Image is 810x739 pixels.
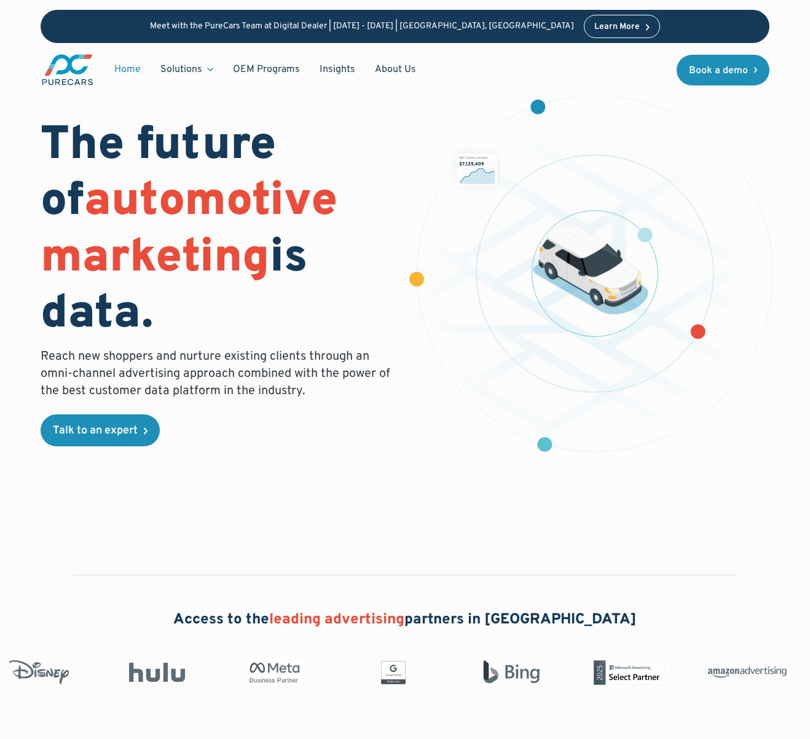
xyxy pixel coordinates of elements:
[160,63,202,76] div: Solutions
[222,660,301,685] img: Meta Business Partner
[677,55,770,85] a: Book a demo
[457,154,497,186] img: chart showing monthly dealership revenue of $7m
[41,348,390,400] p: Reach new shoppers and nurture existing clients through an omni-channel advertising approach comb...
[41,119,390,343] h1: The future of is data.
[151,58,223,81] div: Solutions
[41,414,160,446] a: Talk to an expert
[594,23,640,31] div: Learn More
[533,224,648,315] img: illustration of a vehicle
[223,58,310,81] a: OEM Programs
[458,660,537,685] img: Bing
[41,173,337,288] span: automotive marketing
[41,53,95,87] img: purecars logo
[269,611,404,629] span: leading advertising
[584,15,660,38] a: Learn More
[104,663,183,682] img: Hulu
[689,66,748,76] div: Book a demo
[365,58,426,81] a: About Us
[41,53,95,87] a: main
[576,660,655,685] img: Microsoft Advertising Partner
[310,58,365,81] a: Insights
[173,610,637,631] h2: Access to the partners in [GEOGRAPHIC_DATA]
[53,425,138,437] div: Talk to an expert
[340,660,419,685] img: Google Partner
[150,22,574,32] p: Meet with the PureCars Team at Digital Dealer | [DATE] - [DATE] | [GEOGRAPHIC_DATA], [GEOGRAPHIC_...
[694,663,773,682] img: Amazon Advertising
[104,58,151,81] a: Home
